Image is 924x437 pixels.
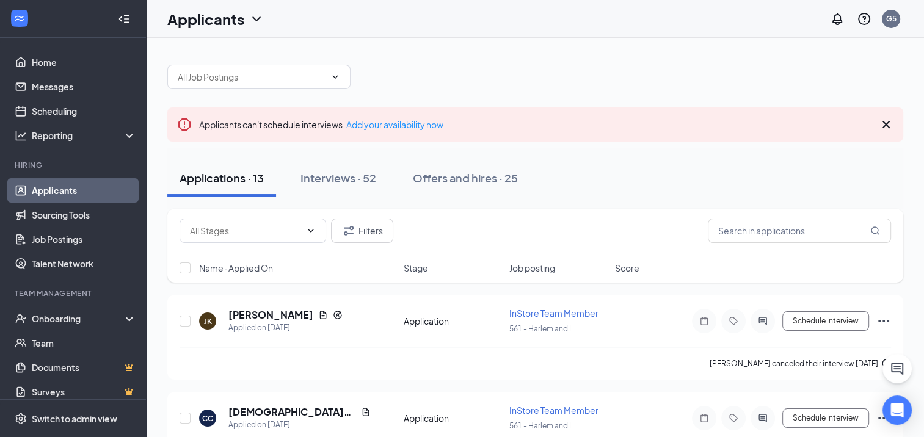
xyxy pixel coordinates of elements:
[15,288,134,298] div: Team Management
[32,312,126,325] div: Onboarding
[32,413,117,425] div: Switch to admin view
[882,354,912,383] button: ChatActive
[15,413,27,425] svg: Settings
[886,13,897,24] div: G5
[199,262,273,274] span: Name · Applied On
[697,413,711,423] svg: Note
[204,316,212,327] div: JK
[708,218,891,243] input: Search in applications
[32,178,136,203] a: Applicants
[882,395,912,425] div: Open Intercom Messenger
[306,226,316,236] svg: ChevronDown
[615,262,639,274] span: Score
[202,413,213,424] div: CC
[300,170,376,186] div: Interviews · 52
[876,314,891,328] svg: Ellipses
[32,99,136,123] a: Scheduling
[118,13,130,25] svg: Collapse
[32,251,136,276] a: Talent Network
[32,227,136,251] a: Job Postings
[15,160,134,170] div: Hiring
[341,223,356,238] svg: Filter
[32,355,136,380] a: DocumentsCrown
[249,12,264,26] svg: ChevronDown
[13,12,26,24] svg: WorkstreamLogo
[726,413,741,423] svg: Tag
[890,361,904,376] svg: ChatActive
[330,72,340,82] svg: ChevronDown
[509,421,578,430] span: 561 - Harlem and I ...
[881,358,891,368] svg: Info
[857,12,871,26] svg: QuestionInfo
[879,117,893,132] svg: Cross
[167,9,244,29] h1: Applicants
[870,226,880,236] svg: MagnifyingGlass
[509,324,578,333] span: 561 - Harlem and I ...
[726,316,741,326] svg: Tag
[404,315,502,327] div: Application
[190,224,301,237] input: All Stages
[697,316,711,326] svg: Note
[228,308,313,322] h5: [PERSON_NAME]
[318,310,328,320] svg: Document
[32,74,136,99] a: Messages
[228,405,356,419] h5: [DEMOGRAPHIC_DATA][PERSON_NAME]
[180,170,264,186] div: Applications · 13
[876,411,891,425] svg: Ellipses
[177,117,192,132] svg: Error
[199,119,443,130] span: Applicants can't schedule interviews.
[782,311,869,331] button: Schedule Interview
[404,262,428,274] span: Stage
[830,12,845,26] svg: Notifications
[32,380,136,404] a: SurveysCrown
[509,405,598,416] span: InStore Team Member
[178,70,326,84] input: All Job Postings
[32,203,136,227] a: Sourcing Tools
[413,170,518,186] div: Offers and hires · 25
[404,412,502,424] div: Application
[15,129,27,142] svg: Analysis
[32,129,137,142] div: Reporting
[333,310,343,320] svg: Reapply
[755,413,770,423] svg: ActiveChat
[346,119,443,130] a: Add your availability now
[755,316,770,326] svg: ActiveChat
[509,262,555,274] span: Job posting
[228,322,343,334] div: Applied on [DATE]
[361,407,371,417] svg: Document
[331,218,393,243] button: Filter Filters
[32,50,136,74] a: Home
[228,419,371,431] div: Applied on [DATE]
[15,312,27,325] svg: UserCheck
[509,308,598,319] span: InStore Team Member
[32,331,136,355] a: Team
[710,358,891,370] div: [PERSON_NAME] canceled their interview [DATE].
[782,408,869,428] button: Schedule Interview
